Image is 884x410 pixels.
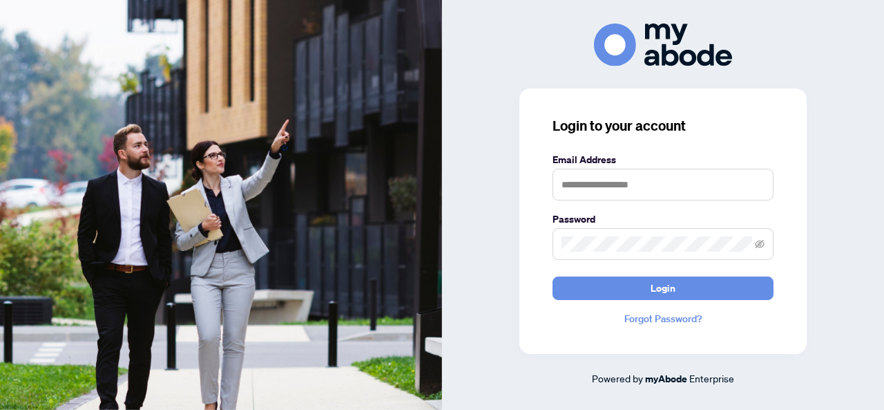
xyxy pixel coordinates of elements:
a: Forgot Password? [552,311,773,326]
label: Password [552,212,773,227]
span: Login [651,277,675,299]
h3: Login to your account [552,116,773,136]
button: Login [552,277,773,300]
img: ma-logo [594,24,732,66]
a: myAbode [645,371,687,386]
label: Email Address [552,152,773,167]
span: eye-invisible [755,239,765,249]
span: Powered by [592,372,643,384]
span: Enterprise [689,372,734,384]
